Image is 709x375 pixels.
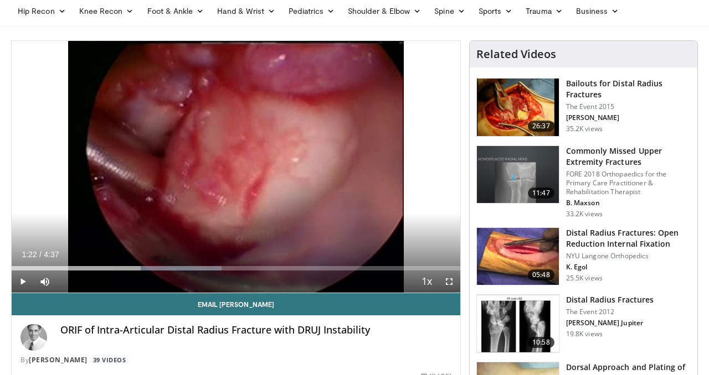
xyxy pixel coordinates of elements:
[566,170,691,196] p: FORE 2018 Orthopaedics for the Primary Care Practitioner & Rehabilitation Therapist
[22,250,37,259] span: 1:22
[566,113,691,122] p: [PERSON_NAME]
[566,319,654,327] p: [PERSON_NAME] Jupiter
[566,330,603,338] p: 19.8K views
[566,308,654,316] p: The Event 2012
[476,78,691,137] a: 26:37 Bailouts for Distal Radius Fractures The Event 2015 [PERSON_NAME] 35.2K views
[566,294,654,305] h3: Distal Radius Fractures
[44,250,59,259] span: 4:37
[34,270,56,293] button: Mute
[477,295,559,352] img: d5ySKFN8UhyXrjO34xMDoxOjByO_JhYE.150x105_q85_crop-smart_upscale.jpg
[12,293,460,315] a: Email [PERSON_NAME]
[476,227,691,286] a: 05:48 Distal Radius Fractures: Open Reduction Internal Fixation NYU Langone Orthopedics K. Egol 2...
[566,263,691,272] p: K. Egol
[566,102,691,111] p: The Event 2015
[477,79,559,136] img: 01482765-6846-4a6d-ad01-5b634001122a.150x105_q85_crop-smart_upscale.jpg
[528,269,554,280] span: 05:48
[528,121,554,132] span: 26:37
[438,270,460,293] button: Fullscreen
[12,270,34,293] button: Play
[566,274,603,283] p: 25.5K views
[566,78,691,100] h3: Bailouts for Distal Radius Fractures
[528,187,554,199] span: 11:47
[29,355,88,364] a: [PERSON_NAME]
[566,199,691,207] p: B. Maxson
[566,210,603,218] p: 33.2K views
[416,270,438,293] button: Playback Rate
[476,48,556,61] h4: Related Videos
[566,227,691,249] h3: Distal Radius Fractures: Open Reduction Internal Fixation
[12,266,460,270] div: Progress Bar
[20,324,47,351] img: Avatar
[39,250,42,259] span: /
[477,146,559,204] img: b2c65235-e098-4cd2-ab0f-914df5e3e270.150x105_q85_crop-smart_upscale.jpg
[60,324,451,336] h4: ORIF of Intra-Articular Distal Radius Fracture with DRUJ Instability
[89,355,130,364] a: 39 Videos
[566,252,691,261] p: NYU Langone Orthopedics
[566,145,691,168] h3: Commonly Missed Upper Extremity Fractures
[20,355,451,365] div: By
[12,41,460,293] video-js: Video Player
[476,294,691,353] a: 10:58 Distal Radius Fractures The Event 2012 [PERSON_NAME] Jupiter 19.8K views
[528,337,554,348] span: 10:58
[477,228,559,285] img: bc58b799-5045-44a7-a548-f03e4d12a111.150x105_q85_crop-smart_upscale.jpg
[566,124,603,133] p: 35.2K views
[476,145,691,218] a: 11:47 Commonly Missed Upper Extremity Fractures FORE 2018 Orthopaedics for the Primary Care Pract...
